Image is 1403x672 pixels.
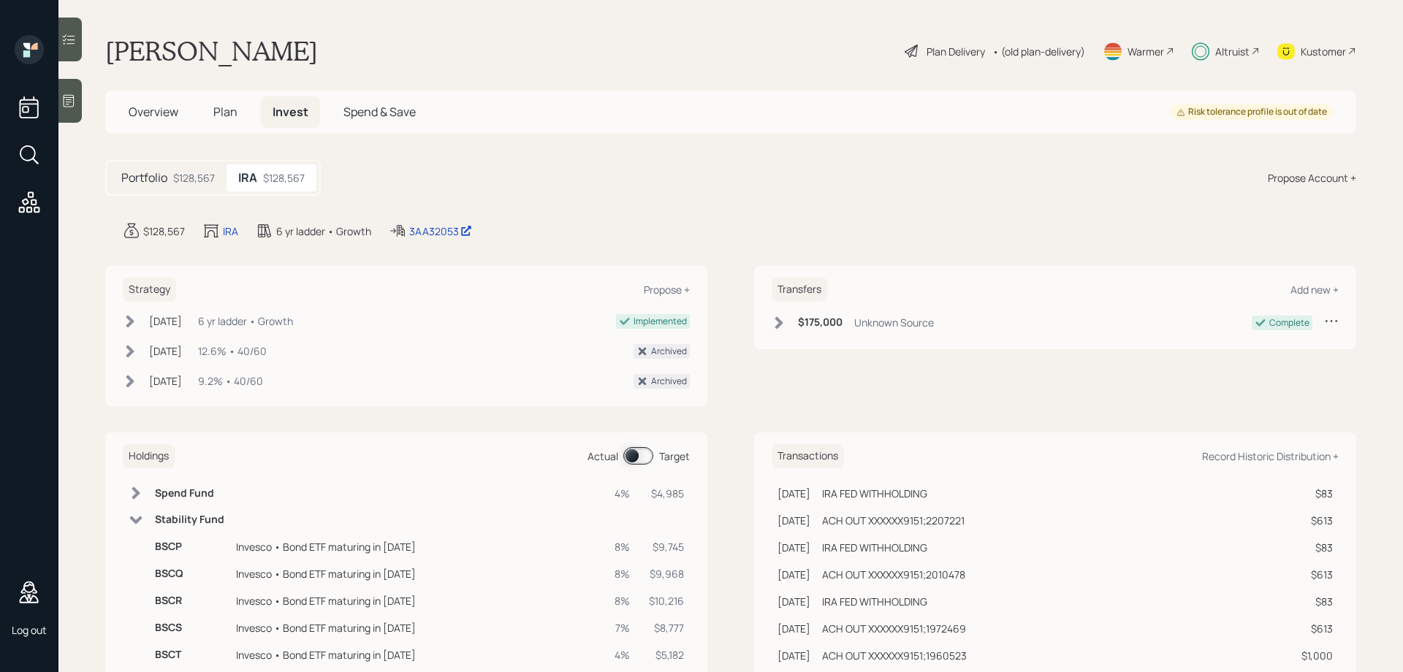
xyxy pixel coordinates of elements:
div: 8% [609,566,630,581]
div: Add new + [1290,283,1339,297]
div: [DATE] [777,594,810,609]
div: [DATE] [777,621,810,636]
div: IRA FED WITHHOLDING [822,486,927,501]
h5: Portfolio [121,171,167,185]
div: Complete [1269,316,1309,329]
div: 12.6% • 40/60 [198,343,267,359]
div: 8% [609,593,630,608]
div: $128,567 [263,170,305,186]
div: [DATE] [149,313,182,329]
div: $10,216 [647,593,684,608]
div: [DATE] [149,343,182,359]
div: Target [659,448,690,464]
div: [DATE] [777,540,810,555]
div: ACH OUT XXXXXX9151;2010478 [822,567,965,582]
h6: BSCS [155,622,224,634]
h6: Spend Fund [155,487,224,500]
div: $9,968 [647,566,684,581]
div: ACH OUT XXXXXX9151;1960523 [822,648,967,663]
h1: [PERSON_NAME] [105,35,318,67]
div: IRA [223,224,238,239]
h6: Transfers [772,278,827,302]
div: Invesco • Bond ETF maturing in [DATE] [236,566,597,581]
div: 9.2% • 40/60 [198,373,263,389]
h6: BSCQ [155,568,224,580]
div: Warmer [1128,44,1164,59]
div: $83 [1299,486,1333,501]
div: 6 yr ladder • Growth [276,224,371,239]
span: Overview [129,104,178,120]
div: $8,777 [647,620,684,635]
span: Invest [273,104,308,120]
h6: Strategy [123,278,176,302]
div: ACH OUT XXXXXX9151;1972469 [822,621,966,636]
h6: $175,000 [798,316,843,329]
div: Altruist [1215,44,1250,59]
h6: BSCT [155,649,224,661]
div: $128,567 [173,170,215,186]
div: • (old plan-delivery) [992,44,1085,59]
div: Record Historic Distribution + [1202,449,1339,463]
div: Archived [651,345,687,358]
span: Plan [213,104,237,120]
div: Risk tolerance profile is out of date [1176,106,1327,118]
h6: BSCP [155,541,224,553]
span: Spend & Save [343,104,416,120]
div: 3AA32053 [409,224,472,239]
div: $128,567 [143,224,185,239]
div: Kustomer [1301,44,1346,59]
div: $4,985 [647,486,684,501]
div: $83 [1299,540,1333,555]
div: Archived [651,375,687,388]
div: Invesco • Bond ETF maturing in [DATE] [236,593,597,608]
div: Propose + [644,283,690,297]
div: IRA FED WITHHOLDING [822,540,927,555]
div: $613 [1299,513,1333,528]
h6: Stability Fund [155,513,224,526]
div: Log out [12,623,47,637]
div: $1,000 [1299,648,1333,663]
div: ACH OUT XXXXXX9151;2207221 [822,513,965,528]
div: Plan Delivery [927,44,985,59]
div: $5,182 [647,647,684,663]
h6: Transactions [772,444,844,468]
div: Invesco • Bond ETF maturing in [DATE] [236,647,597,663]
div: [DATE] [777,567,810,582]
div: Propose Account + [1268,170,1356,186]
div: $613 [1299,567,1333,582]
h6: BSCR [155,595,224,607]
div: 8% [609,539,630,554]
div: 4% [609,486,630,501]
div: Unknown Source [854,315,934,330]
div: $9,745 [647,539,684,554]
div: [DATE] [777,486,810,501]
div: Invesco • Bond ETF maturing in [DATE] [236,539,597,554]
div: $83 [1299,594,1333,609]
div: 6 yr ladder • Growth [198,313,293,329]
div: [DATE] [777,513,810,528]
div: Invesco • Bond ETF maturing in [DATE] [236,620,597,635]
div: [DATE] [777,648,810,663]
div: IRA FED WITHHOLDING [822,594,927,609]
h5: IRA [238,171,257,185]
h6: Holdings [123,444,175,468]
div: 7% [609,620,630,635]
div: Actual [588,448,618,464]
div: [DATE] [149,373,182,389]
div: Implemented [634,315,687,328]
div: 4% [609,647,630,663]
div: $613 [1299,621,1333,636]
